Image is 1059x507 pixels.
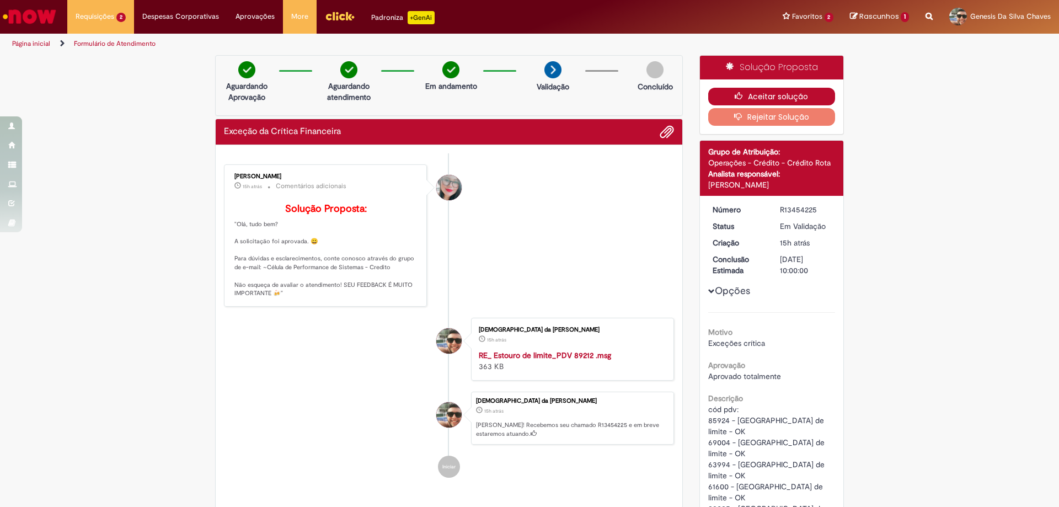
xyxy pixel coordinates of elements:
img: arrow-next.png [544,61,561,78]
img: check-circle-green.png [340,61,357,78]
button: Rejeitar Solução [708,108,836,126]
p: +GenAi [408,11,435,24]
li: Genesis da Silva Chaves [224,392,674,445]
div: [DEMOGRAPHIC_DATA] da [PERSON_NAME] [479,327,662,333]
p: Aguardando Aprovação [220,81,274,103]
img: click_logo_yellow_360x200.png [325,8,355,24]
div: Analista responsável: [708,168,836,179]
span: Favoritos [792,11,822,22]
span: Despesas Corporativas [142,11,219,22]
div: 363 KB [479,350,662,372]
dt: Número [704,204,772,215]
span: Aprovado totalmente [708,371,781,381]
div: Operações - Crédito - Crédito Rota [708,157,836,168]
span: Requisições [76,11,114,22]
a: Formulário de Atendimento [74,39,156,48]
div: Franciele Fernanda Melo dos Santos [436,175,462,200]
p: Aguardando atendimento [322,81,376,103]
img: check-circle-green.png [442,61,459,78]
div: Genesis da Silva Chaves [436,402,462,428]
button: Adicionar anexos [660,125,674,139]
time: 27/08/2025 18:58:35 [484,408,504,414]
p: [PERSON_NAME]! Recebemos seu chamado R13454225 e em breve estaremos atuando. [476,421,668,438]
span: 1 [901,12,909,22]
span: 2 [116,13,126,22]
span: More [291,11,308,22]
h2: Exceção da Crítica Financeira Histórico de tíquete [224,127,341,137]
div: Solução Proposta [700,56,844,79]
div: [DEMOGRAPHIC_DATA] da [PERSON_NAME] [476,398,668,404]
time: 27/08/2025 18:58:35 [780,238,810,248]
img: img-circle-grey.png [646,61,664,78]
p: Em andamento [425,81,477,92]
time: 27/08/2025 19:08:08 [243,183,262,190]
div: 27/08/2025 18:58:35 [780,237,831,248]
button: Aceitar solução [708,88,836,105]
span: 2 [825,13,834,22]
b: Descrição [708,393,743,403]
p: Concluído [638,81,673,92]
span: 15h atrás [487,337,506,343]
span: Rascunhos [859,11,899,22]
ul: Trilhas de página [8,34,698,54]
p: Validação [537,81,569,92]
a: Rascunhos [850,12,909,22]
span: Exceções crítica [708,338,765,348]
small: Comentários adicionais [276,182,346,191]
div: R13454225 [780,204,831,215]
span: Aprovações [236,11,275,22]
div: Grupo de Atribuição: [708,146,836,157]
ul: Histórico de tíquete [224,153,674,489]
div: [PERSON_NAME] [234,173,418,180]
span: 15h atrás [243,183,262,190]
div: Em Validação [780,221,831,232]
a: Página inicial [12,39,50,48]
img: ServiceNow [1,6,58,28]
b: Motivo [708,327,732,337]
span: 15h atrás [780,238,810,248]
b: Solução Proposta: [285,202,367,215]
img: check-circle-green.png [238,61,255,78]
p: "Olá, tudo bem? A solicitação foi aprovada. 😀 Para dúvidas e esclarecimentos, conte conosco atrav... [234,204,418,298]
div: [DATE] 10:00:00 [780,254,831,276]
dt: Criação [704,237,772,248]
div: Genesis da Silva Chaves [436,328,462,354]
time: 27/08/2025 18:58:27 [487,337,506,343]
div: Padroniza [371,11,435,24]
a: RE_ Estouro de limite_PDV 89212 .msg [479,350,611,360]
div: [PERSON_NAME] [708,179,836,190]
span: 15h atrás [484,408,504,414]
b: Aprovação [708,360,745,370]
dt: Conclusão Estimada [704,254,772,276]
dt: Status [704,221,772,232]
span: Genesis Da Silva Chaves [970,12,1051,21]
